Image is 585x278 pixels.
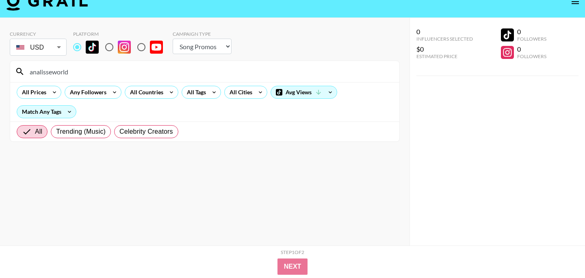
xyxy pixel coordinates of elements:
[17,86,48,98] div: All Prices
[173,31,232,37] div: Campaign Type
[10,31,67,37] div: Currency
[271,86,337,98] div: Avg Views
[277,258,308,275] button: Next
[86,41,99,54] img: TikTok
[517,45,546,53] div: 0
[25,65,394,78] input: Search by User Name
[182,86,208,98] div: All Tags
[56,127,106,137] span: Trending (Music)
[416,28,473,36] div: 0
[11,40,65,54] div: USD
[544,237,575,268] iframe: Drift Widget Chat Controller
[118,41,131,54] img: Instagram
[416,53,473,59] div: Estimated Price
[119,127,173,137] span: Celebrity Creators
[35,127,42,137] span: All
[225,86,254,98] div: All Cities
[517,53,546,59] div: Followers
[150,41,163,54] img: YouTube
[416,36,473,42] div: Influencers Selected
[73,31,169,37] div: Platform
[416,45,473,53] div: $0
[17,106,76,118] div: Match Any Tags
[65,86,108,98] div: Any Followers
[281,249,304,255] div: Step 1 of 2
[517,36,546,42] div: Followers
[517,28,546,36] div: 0
[125,86,165,98] div: All Countries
